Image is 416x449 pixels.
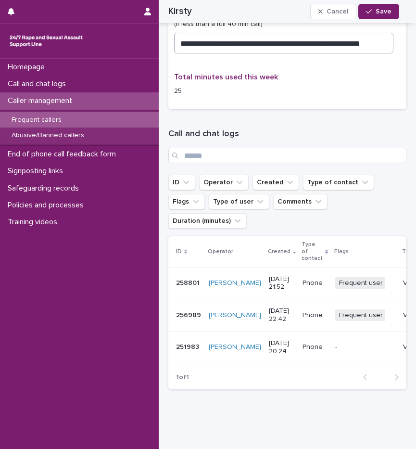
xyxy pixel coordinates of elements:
p: Abusive/Banned callers [4,131,92,140]
p: 25 [174,86,401,96]
p: 256989 [176,309,203,320]
p: Phone [303,279,327,287]
button: Type of contact [303,175,374,190]
p: Homepage [4,63,52,72]
span: Save [376,8,391,15]
p: Policies and processes [4,201,91,210]
span: Frequent user [335,309,387,321]
a: [PERSON_NAME] [209,311,261,320]
p: 1 of 1 [168,366,197,389]
h2: Kirsty [168,6,192,17]
p: - [335,343,395,351]
p: Created [268,246,290,257]
p: ID [176,246,182,257]
span: Frequent user [335,277,387,289]
p: Operator [208,246,233,257]
h1: Call and chat logs [168,128,406,140]
img: rhQMoQhaT3yELyF149Cw [8,31,85,51]
p: Phone [303,343,327,351]
button: Flags [168,194,205,209]
p: Frequent callers [4,116,69,124]
a: [PERSON_NAME] [209,343,261,351]
input: Search [168,148,406,163]
button: Comments [273,194,328,209]
p: Phone [303,311,327,320]
p: Caller management [4,96,80,105]
p: 258801 [176,277,202,287]
button: Created [252,175,299,190]
button: Duration (minutes) [168,213,247,229]
p: [DATE] 21:52 [269,275,295,292]
p: [DATE] 20:24 [269,339,295,356]
button: Save [358,4,399,19]
button: ID [168,175,195,190]
a: [PERSON_NAME] [209,279,261,287]
span: Cancel [327,8,348,15]
span: Total minutes used this week [174,73,278,81]
p: Type of contact [302,239,323,264]
p: Call and chat logs [4,79,74,89]
p: Signposting links [4,167,71,176]
button: Back [355,373,381,382]
p: Flags [334,246,349,257]
p: Training videos [4,218,65,227]
p: Safeguarding records [4,184,87,193]
p: [DATE] 22:42 [269,307,295,323]
button: Next [381,373,406,382]
p: 251983 [176,341,201,351]
button: Cancel [310,4,356,19]
button: Operator [199,175,249,190]
button: Type of user [209,194,269,209]
p: End of phone call feedback form [4,150,124,159]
